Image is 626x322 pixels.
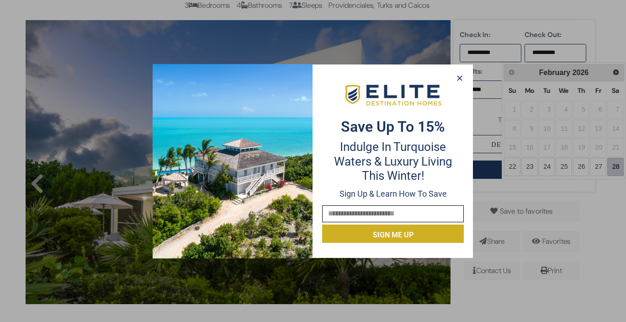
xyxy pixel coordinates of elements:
strong: Save up to 15% [341,118,445,135]
span: Sign up & learn how to save [340,189,447,199]
button: Sign me up [322,225,464,243]
button: Close [453,71,466,85]
img: Desktop-Opt-in-2025-01-10T154335.578.png [153,64,313,258]
input: Email [322,205,464,222]
span: Indulge in Turquoise Waters & Luxury Living [334,140,452,168]
img: EDH-Logo-Horizontal-217-58px.png [344,82,443,109]
span: this winter! [362,169,424,182]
